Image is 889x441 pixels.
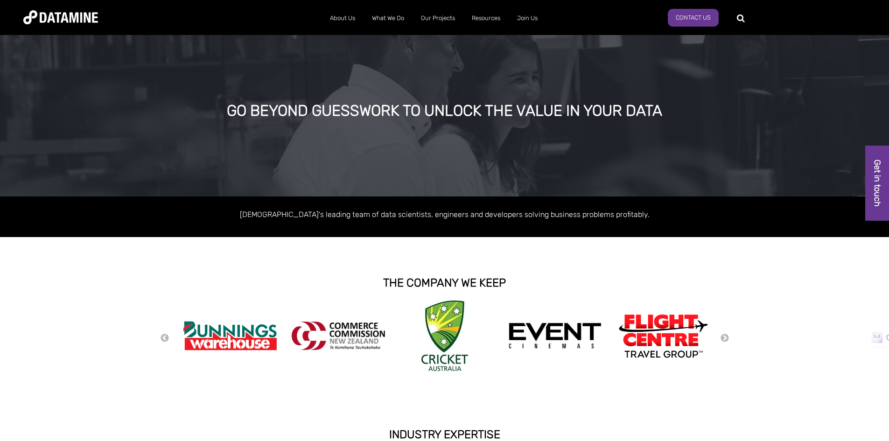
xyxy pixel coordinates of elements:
a: Get in touch [865,146,889,221]
a: Join Us [509,6,546,30]
button: Next [720,333,729,343]
a: About Us [322,6,364,30]
strong: INDUSTRY EXPERTISE [389,428,500,441]
a: Resources [463,6,509,30]
p: [DEMOGRAPHIC_DATA]'s leading team of data scientists, engineers and developers solving business p... [179,208,711,221]
button: Previous [160,333,169,343]
img: Flight Centre [616,312,710,360]
img: Cricket Australia [421,301,468,371]
strong: THE COMPANY WE KEEP [383,276,506,289]
img: Bunnings Warehouse [183,318,277,353]
a: Contact Us [668,9,719,27]
div: GO BEYOND GUESSWORK TO UNLOCK THE VALUE IN YOUR DATA [101,103,788,119]
img: event cinemas [508,322,602,350]
a: What We Do [364,6,413,30]
img: commercecommission [292,322,385,350]
a: Our Projects [413,6,463,30]
img: Datamine [23,10,98,24]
